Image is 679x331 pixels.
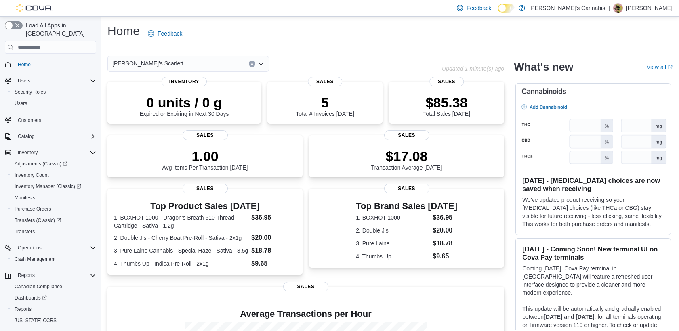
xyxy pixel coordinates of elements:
[15,295,47,301] span: Dashboards
[251,213,296,222] dd: $36.95
[522,176,664,193] h3: [DATE] - [MEDICAL_DATA] choices are now saved when receiving
[18,61,31,68] span: Home
[11,193,38,203] a: Manifests
[11,87,96,97] span: Security Roles
[15,76,96,86] span: Users
[2,147,99,158] button: Inventory
[442,65,504,72] p: Updated 1 minute(s) ago
[18,245,42,251] span: Operations
[11,304,35,314] a: Reports
[23,21,96,38] span: Load All Apps in [GEOGRAPHIC_DATA]
[11,159,71,169] a: Adjustments (Classic)
[11,182,84,191] a: Inventory Manager (Classic)
[11,204,55,214] a: Purchase Orders
[8,315,99,326] button: [US_STATE] CCRS
[296,94,354,117] div: Total # Invoices [DATE]
[15,183,81,190] span: Inventory Manager (Classic)
[8,203,99,215] button: Purchase Orders
[8,304,99,315] button: Reports
[15,243,45,253] button: Operations
[114,247,248,255] dt: 3. Pure Laine Cannabis - Special Haze - Sativa - 3.5g
[15,256,55,262] span: Cash Management
[15,59,96,69] span: Home
[15,270,38,280] button: Reports
[356,226,429,235] dt: 2. Double J's
[11,304,96,314] span: Reports
[183,130,228,140] span: Sales
[433,251,457,261] dd: $9.65
[140,94,229,111] p: 0 units / 0 g
[356,252,429,260] dt: 4. Thumbs Up
[11,98,30,108] a: Users
[626,3,673,13] p: [PERSON_NAME]
[11,254,96,264] span: Cash Management
[16,4,53,12] img: Cova
[8,281,99,292] button: Canadian Compliance
[608,3,610,13] p: |
[15,161,67,167] span: Adjustments (Classic)
[15,132,96,141] span: Catalog
[162,77,207,86] span: Inventory
[258,61,264,67] button: Open list of options
[11,204,96,214] span: Purchase Orders
[140,94,229,117] div: Expired or Expiring in Next 30 Days
[249,61,255,67] button: Clear input
[529,3,605,13] p: [PERSON_NAME]'s Cannabis
[371,148,442,171] div: Transaction Average [DATE]
[251,246,296,256] dd: $18.78
[15,283,62,290] span: Canadian Compliance
[11,87,49,97] a: Security Roles
[15,132,38,141] button: Catalog
[2,131,99,142] button: Catalog
[8,226,99,237] button: Transfers
[107,23,140,39] h1: Home
[11,293,96,303] span: Dashboards
[162,148,248,164] p: 1.00
[251,233,296,243] dd: $20.00
[145,25,185,42] a: Feedback
[15,243,96,253] span: Operations
[11,282,96,291] span: Canadian Compliance
[15,100,27,107] span: Users
[2,59,99,70] button: Home
[2,270,99,281] button: Reports
[613,3,623,13] div: Chelsea Hamilton
[11,227,96,237] span: Transfers
[11,182,96,191] span: Inventory Manager (Classic)
[11,293,50,303] a: Dashboards
[433,226,457,235] dd: $20.00
[15,228,35,235] span: Transfers
[18,149,38,156] span: Inventory
[15,60,34,69] a: Home
[15,115,96,125] span: Customers
[15,270,96,280] span: Reports
[11,316,60,325] a: [US_STATE] CCRS
[2,75,99,86] button: Users
[15,195,35,201] span: Manifests
[114,260,248,268] dt: 4. Thumbs Up - Indica Pre-Roll - 2x1g
[371,148,442,164] p: $17.08
[15,317,57,324] span: [US_STATE] CCRS
[251,259,296,268] dd: $9.65
[522,264,664,297] p: Coming [DATE], Cova Pay terminal in [GEOGRAPHIC_DATA] will feature a refreshed user interface des...
[8,158,99,170] a: Adjustments (Classic)
[162,148,248,171] div: Avg Items Per Transaction [DATE]
[356,239,429,247] dt: 3. Pure Laine
[18,133,34,140] span: Catalog
[647,64,673,70] a: View allExternal link
[514,61,573,73] h2: What's new
[11,216,64,225] a: Transfers (Classic)
[429,77,464,86] span: Sales
[8,170,99,181] button: Inventory Count
[15,172,49,178] span: Inventory Count
[11,227,38,237] a: Transfers
[18,78,30,84] span: Users
[384,130,429,140] span: Sales
[308,77,343,86] span: Sales
[15,115,44,125] a: Customers
[8,192,99,203] button: Manifests
[498,4,515,13] input: Dark Mode
[183,184,228,193] span: Sales
[423,94,470,111] p: $85.38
